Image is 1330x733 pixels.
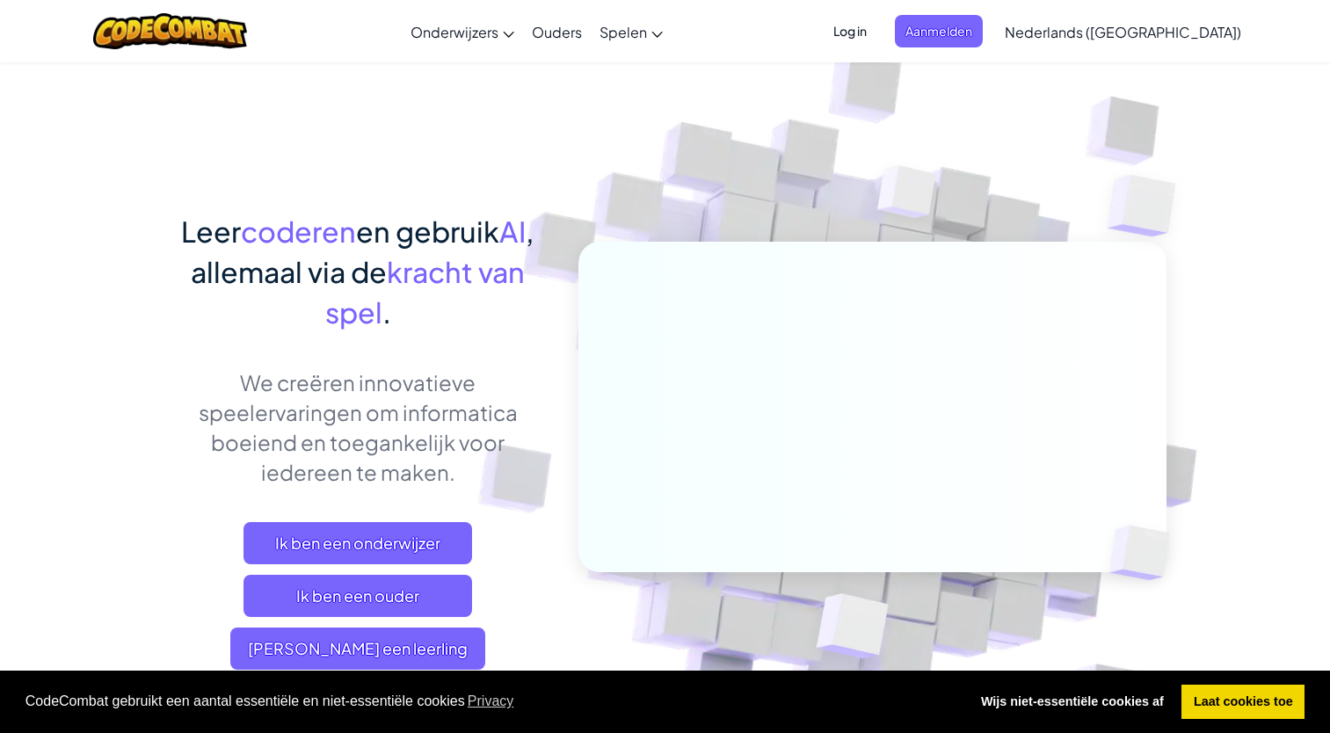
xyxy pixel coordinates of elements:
img: CodeCombat logo [93,13,247,49]
span: en gebruik [356,214,499,249]
button: [PERSON_NAME] een leerling [230,628,485,670]
a: Ik ben een onderwijzer [243,522,472,564]
span: kracht van spel [325,254,526,330]
img: Overlap cubes [1079,489,1211,617]
span: coderen [241,214,356,249]
span: Onderwijzers [411,23,498,41]
a: Spelen [591,8,672,55]
a: Ouders [523,8,591,55]
span: CodeCombat gebruikt een aantal essentiële en niet-essentiële cookies [25,688,956,715]
a: Nederlands ([GEOGRAPHIC_DATA]) [996,8,1250,55]
span: AI [499,214,526,249]
p: We creëren innovatieve speelervaringen om informatica boeiend en toegankelijk voor iedereen te ma... [164,367,552,487]
a: learn more about cookies [465,688,517,715]
span: . [382,294,391,330]
img: Overlap cubes [773,556,930,702]
span: Spelen [600,23,647,41]
span: Leer [181,214,241,249]
a: allow cookies [1181,685,1305,720]
a: Ik ben een ouder [243,575,472,617]
a: deny cookies [969,685,1175,720]
button: Log in [823,15,877,47]
a: Onderwijzers [402,8,523,55]
span: Nederlands ([GEOGRAPHIC_DATA]) [1005,23,1241,41]
img: Overlap cubes [1072,132,1225,280]
img: Overlap cubes [844,131,970,262]
button: Aanmelden [895,15,983,47]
